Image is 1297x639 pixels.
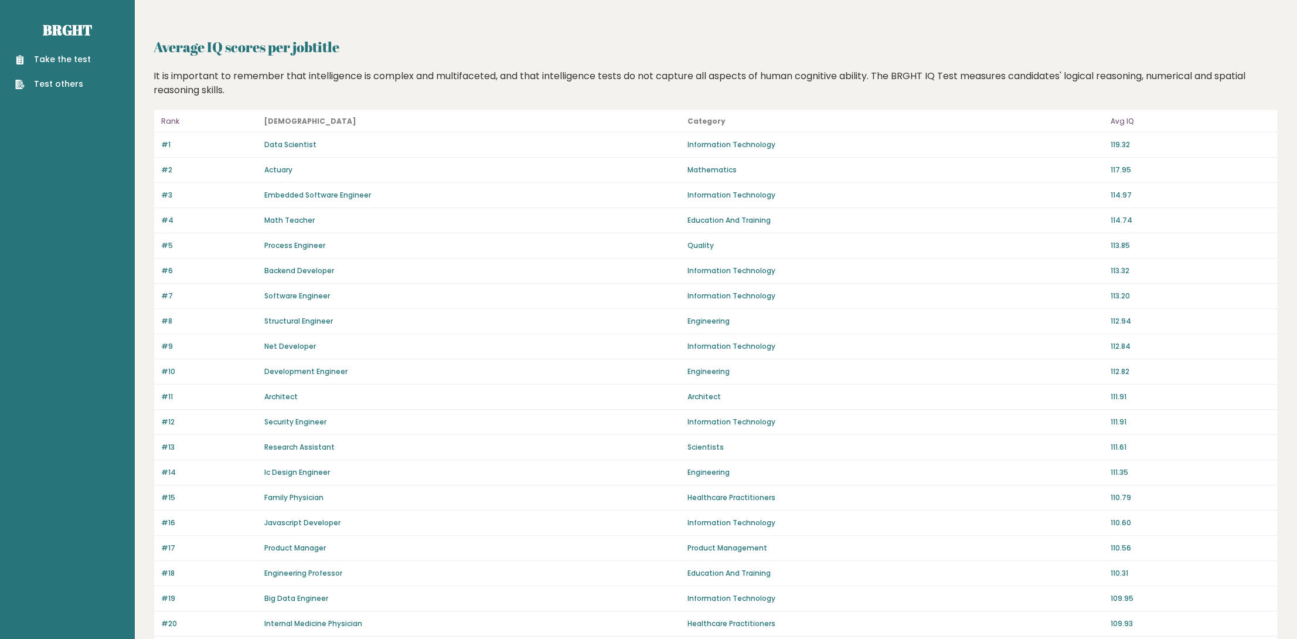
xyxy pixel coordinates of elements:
[687,215,1104,226] p: Education And Training
[687,316,1104,327] p: Engineering
[264,140,316,149] a: Data Scientist
[161,215,257,226] p: #4
[1111,417,1271,427] p: 111.91
[687,366,1104,377] p: Engineering
[161,240,257,251] p: #5
[687,593,1104,604] p: Information Technology
[687,568,1104,579] p: Education And Training
[161,518,257,528] p: #16
[687,543,1104,553] p: Product Management
[687,518,1104,528] p: Information Technology
[1111,568,1271,579] p: 110.31
[687,266,1104,276] p: Information Technology
[43,21,92,39] a: Brght
[264,417,326,427] a: Security Engineer
[15,78,91,90] a: Test others
[264,442,335,452] a: Research Assistant
[264,240,325,250] a: Process Engineer
[687,442,1104,453] p: Scientists
[687,240,1104,251] p: Quality
[264,467,330,477] a: Ic Design Engineer
[687,417,1104,427] p: Information Technology
[1111,240,1271,251] p: 113.85
[1111,492,1271,503] p: 110.79
[161,341,257,352] p: #9
[161,291,257,301] p: #7
[687,492,1104,503] p: Healthcare Practitioners
[1111,593,1271,604] p: 109.95
[264,593,328,603] a: Big Data Engineer
[264,366,348,376] a: Development Engineer
[1111,114,1271,128] p: Avg IQ
[264,215,315,225] a: Math Teacher
[161,417,257,427] p: #12
[687,291,1104,301] p: Information Technology
[1111,392,1271,402] p: 111.91
[149,69,1283,97] div: It is important to remember that intelligence is complex and multifaceted, and that intelligence ...
[1111,316,1271,327] p: 112.94
[161,543,257,553] p: #17
[264,165,292,175] a: Actuary
[161,618,257,629] p: #20
[264,291,330,301] a: Software Engineer
[161,392,257,402] p: #11
[161,593,257,604] p: #19
[161,165,257,175] p: #2
[161,442,257,453] p: #13
[1111,618,1271,629] p: 109.93
[161,114,257,128] p: Rank
[161,467,257,478] p: #14
[264,116,356,126] b: [DEMOGRAPHIC_DATA]
[264,341,316,351] a: Net Developer
[161,366,257,377] p: #10
[1111,190,1271,200] p: 114.97
[1111,442,1271,453] p: 111.61
[264,518,341,528] a: Javascript Developer
[161,316,257,327] p: #8
[161,266,257,276] p: #6
[1111,165,1271,175] p: 117.95
[264,266,334,276] a: Backend Developer
[264,543,326,553] a: Product Manager
[161,140,257,150] p: #1
[264,190,371,200] a: Embedded Software Engineer
[1111,366,1271,377] p: 112.82
[161,190,257,200] p: #3
[687,341,1104,352] p: Information Technology
[687,140,1104,150] p: Information Technology
[1111,543,1271,553] p: 110.56
[161,568,257,579] p: #18
[264,618,362,628] a: Internal Medicine Physician
[161,492,257,503] p: #15
[15,53,91,66] a: Take the test
[1111,266,1271,276] p: 113.32
[1111,467,1271,478] p: 111.35
[264,492,324,502] a: Family Physician
[1111,518,1271,528] p: 110.60
[687,392,1104,402] p: Architect
[264,316,333,326] a: Structural Engineer
[687,618,1104,629] p: Healthcare Practitioners
[264,568,342,578] a: Engineering Professor
[264,392,298,402] a: Architect
[1111,341,1271,352] p: 112.84
[687,467,1104,478] p: Engineering
[1111,291,1271,301] p: 113.20
[687,116,726,126] b: Category
[1111,215,1271,226] p: 114.74
[154,36,1278,57] h2: Average IQ scores per jobtitle
[1111,140,1271,150] p: 119.32
[687,165,1104,175] p: Mathematics
[687,190,1104,200] p: Information Technology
